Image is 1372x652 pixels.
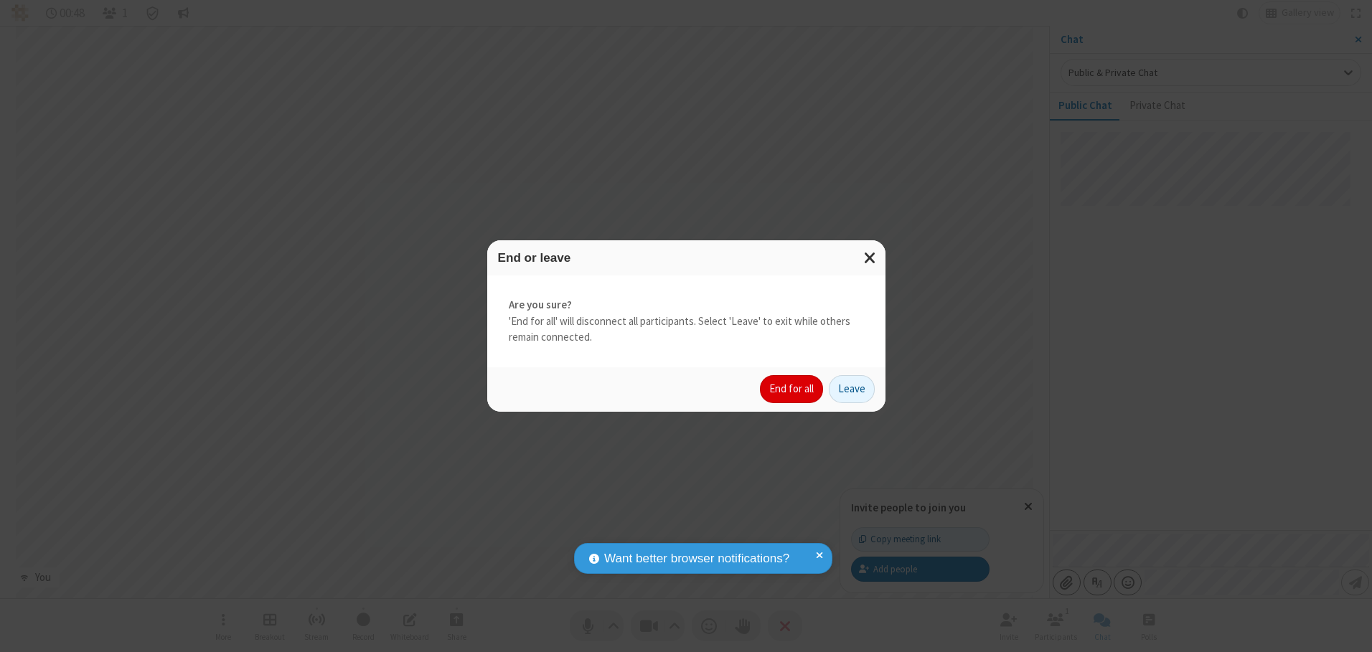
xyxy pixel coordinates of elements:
div: 'End for all' will disconnect all participants. Select 'Leave' to exit while others remain connec... [487,275,885,367]
button: End for all [760,375,823,404]
button: Close modal [855,240,885,275]
span: Want better browser notifications? [604,549,789,568]
h3: End or leave [498,251,875,265]
strong: Are you sure? [509,297,864,313]
button: Leave [829,375,875,404]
